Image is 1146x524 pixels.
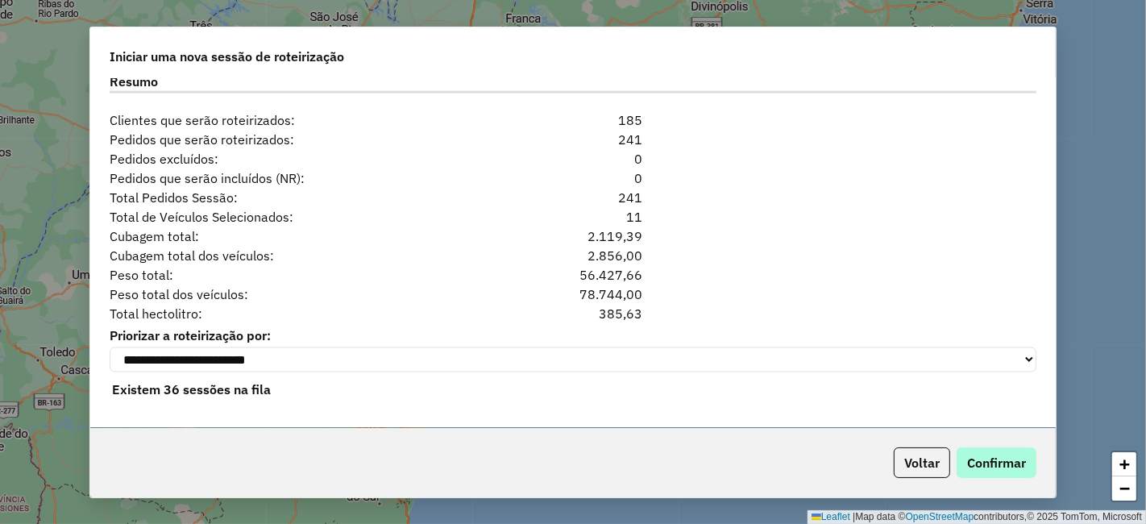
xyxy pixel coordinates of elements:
[100,227,494,246] span: Cubagem total:
[100,110,494,130] span: Clientes que serão roteirizados:
[100,188,494,207] span: Total Pedidos Sessão:
[1119,454,1130,474] span: +
[110,47,344,66] span: Iniciar uma nova sessão de roteirização
[808,510,1146,524] div: Map data © contributors,© 2025 TomTom, Microsoft
[100,207,494,227] span: Total de Veículos Selecionados:
[494,246,652,265] div: 2.856,00
[100,149,494,168] span: Pedidos excluídos:
[494,149,652,168] div: 0
[494,304,652,323] div: 385,63
[494,265,652,285] div: 56.427,66
[906,511,974,522] a: OpenStreetMap
[494,130,652,149] div: 241
[100,285,494,304] span: Peso total dos veículos:
[110,72,1036,94] label: Resumo
[1112,452,1136,476] a: Zoom in
[812,511,850,522] a: Leaflet
[1119,478,1130,498] span: −
[494,168,652,188] div: 0
[100,130,494,149] span: Pedidos que serão roteirizados:
[1112,476,1136,501] a: Zoom out
[112,381,271,397] strong: Existem 36 sessões na fila
[494,110,652,130] div: 185
[494,207,652,227] div: 11
[853,511,855,522] span: |
[110,326,1036,345] label: Priorizar a roteirização por:
[100,168,494,188] span: Pedidos que serão incluídos (NR):
[494,227,652,246] div: 2.119,39
[957,447,1036,478] button: Confirmar
[894,447,950,478] button: Voltar
[494,285,652,304] div: 78.744,00
[100,265,494,285] span: Peso total:
[494,188,652,207] div: 241
[100,304,494,323] span: Total hectolitro:
[100,246,494,265] span: Cubagem total dos veículos:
